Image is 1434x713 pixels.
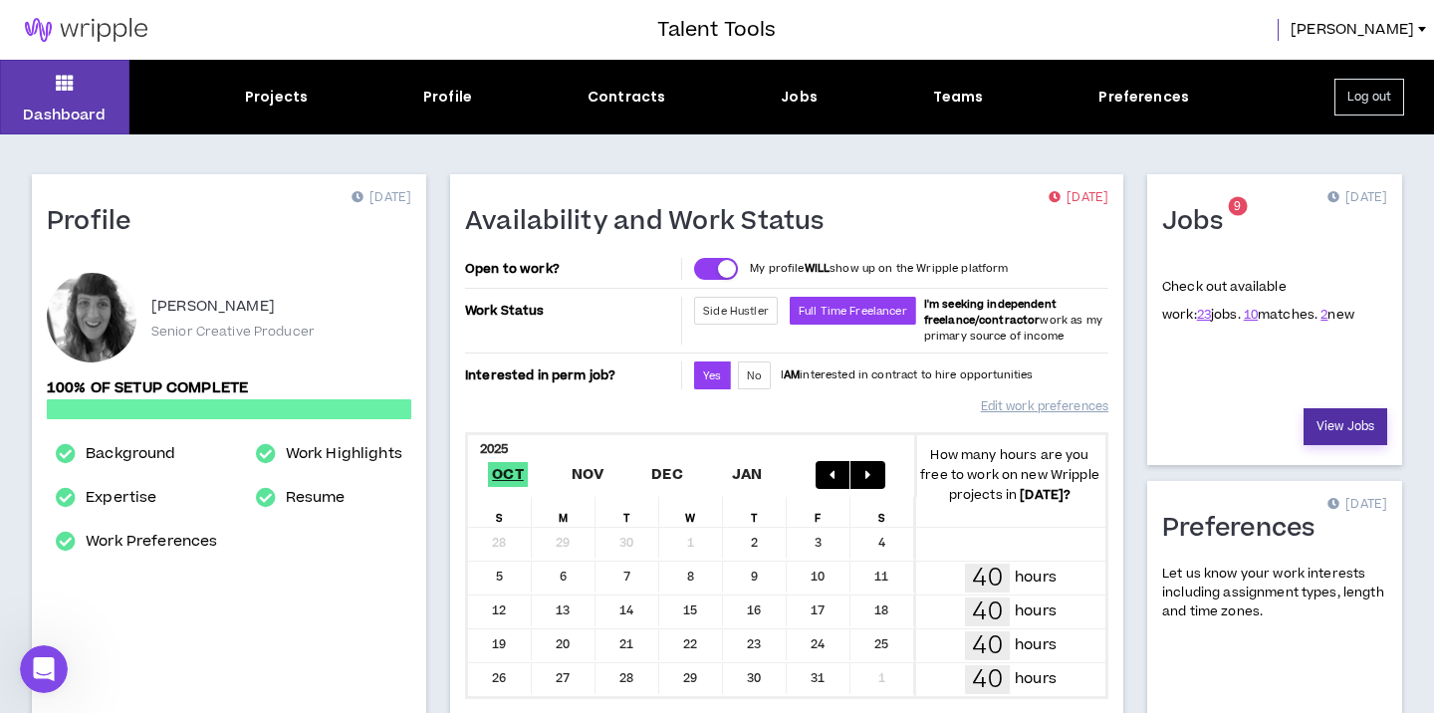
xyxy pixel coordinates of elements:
div: T [723,497,787,527]
p: Let us know your work interests including assignment types, length and time zones. [1162,565,1387,622]
span: new [1320,306,1354,324]
a: Expertise [86,486,156,510]
a: Resume [286,486,346,510]
p: Check out available work: [1162,278,1354,324]
div: M [532,497,596,527]
div: Teams [933,87,984,108]
p: hours [1015,600,1057,622]
p: hours [1015,634,1057,656]
p: Work Status [465,297,677,325]
div: S [468,497,532,527]
span: 9 [1234,198,1241,215]
span: work as my primary source of income [924,297,1102,344]
div: W [659,497,723,527]
sup: 9 [1228,197,1247,216]
a: Work Preferences [86,530,217,554]
p: Interested in perm job? [465,361,677,389]
a: View Jobs [1304,408,1387,445]
a: Edit work preferences [981,389,1108,424]
span: Dec [647,462,687,487]
strong: WILL [805,261,831,276]
span: Nov [568,462,608,487]
p: hours [1015,567,1057,589]
b: 2025 [480,440,509,458]
p: [DATE] [352,188,411,208]
p: Senior Creative Producer [151,323,315,341]
div: F [787,497,850,527]
p: [DATE] [1327,188,1387,208]
a: Work Highlights [286,442,402,466]
span: jobs. [1197,306,1241,324]
p: [DATE] [1327,495,1387,515]
p: My profile show up on the Wripple platform [750,261,1008,277]
a: Background [86,442,175,466]
p: 100% of setup complete [47,377,411,399]
h1: Availability and Work Status [465,206,839,238]
h3: Talent Tools [657,15,776,45]
span: Oct [488,462,528,487]
div: T [596,497,659,527]
strong: AM [784,367,800,382]
a: 23 [1197,306,1211,324]
p: [DATE] [1049,188,1108,208]
div: Danielle J. [47,273,136,362]
p: Open to work? [465,261,677,277]
div: Contracts [588,87,665,108]
div: Profile [423,87,472,108]
div: S [850,497,914,527]
b: [DATE] ? [1020,486,1071,504]
a: 2 [1320,306,1327,324]
span: Side Hustler [703,304,769,319]
div: Jobs [781,87,818,108]
span: Yes [703,368,721,383]
button: Log out [1334,79,1404,116]
h1: Jobs [1162,206,1238,238]
p: Dashboard [23,105,106,125]
p: hours [1015,668,1057,690]
h1: Preferences [1162,513,1330,545]
b: I'm seeking independent freelance/contractor [924,297,1057,328]
p: I interested in contract to hire opportunities [781,367,1034,383]
span: [PERSON_NAME] [1291,19,1414,41]
p: [PERSON_NAME] [151,295,275,319]
p: How many hours are you free to work on new Wripple projects in [914,445,1105,505]
h1: Profile [47,206,146,238]
a: 10 [1244,306,1258,324]
span: Jan [728,462,767,487]
div: Preferences [1098,87,1189,108]
iframe: Intercom live chat [20,645,68,693]
span: matches. [1244,306,1317,324]
div: Projects [245,87,308,108]
span: No [747,368,762,383]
